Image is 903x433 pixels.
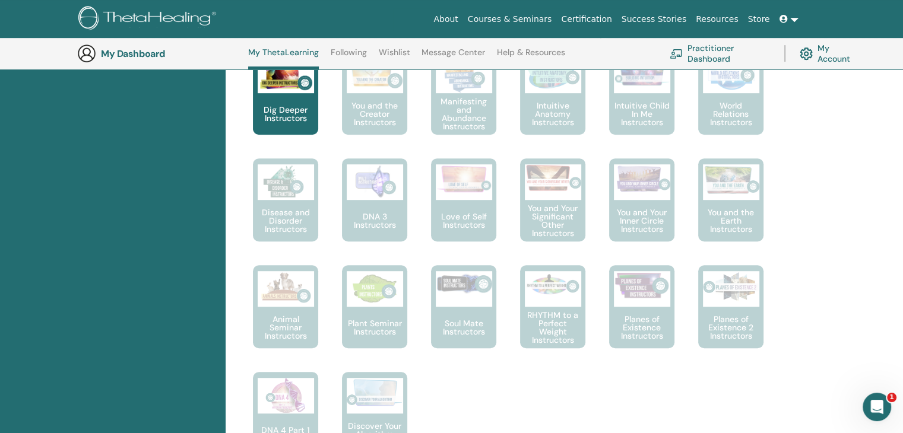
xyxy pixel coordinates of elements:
[331,47,367,66] a: Following
[614,58,670,87] img: Intuitive Child In Me Instructors
[347,271,403,307] img: Plant Seminar Instructors
[614,271,670,300] img: Planes of Existence Instructors
[614,164,670,193] img: You and Your Inner Circle Instructors
[436,271,492,296] img: Soul Mate Instructors
[703,164,759,195] img: You and the Earth Instructors
[342,319,407,336] p: Plant Seminar Instructors
[525,271,581,299] img: RHYTHM to a Perfect Weight Instructors
[258,58,314,93] img: Dig Deeper Instructors
[258,271,314,307] img: Animal Seminar Instructors
[520,158,585,265] a: You and Your Significant Other Instructors You and Your Significant Other Instructors
[698,52,763,158] a: World Relations Instructors World Relations Instructors
[253,106,318,122] p: Dig Deeper Instructors
[436,58,492,93] img: Manifesting and Abundance Instructors
[525,164,581,191] img: You and Your Significant Other Instructors
[497,47,565,66] a: Help & Resources
[670,40,770,66] a: Practitioner Dashboard
[253,315,318,340] p: Animal Seminar Instructors
[525,58,581,93] img: Intuitive Anatomy Instructors
[347,164,403,200] img: DNA 3 Instructors
[253,158,318,265] a: Disease and Disorder Instructors Disease and Disorder Instructors
[609,315,674,340] p: Planes of Existence Instructors
[698,265,763,372] a: Planes of Existence 2 Instructors Planes of Existence 2 Instructors
[698,101,763,126] p: World Relations Instructors
[609,265,674,372] a: Planes of Existence Instructors Planes of Existence Instructors
[78,6,220,33] img: logo.png
[342,265,407,372] a: Plant Seminar Instructors Plant Seminar Instructors
[703,271,759,303] img: Planes of Existence 2 Instructors
[609,208,674,233] p: You and Your Inner Circle Instructors
[258,378,314,413] img: DNA 4 Part 1 Instructors
[703,58,759,93] img: World Relations Instructors
[609,158,674,265] a: You and Your Inner Circle Instructors You and Your Inner Circle Instructors
[347,378,403,406] img: Discover Your Algorithm Instructors
[342,101,407,126] p: You and the Creator Instructors
[698,208,763,233] p: You and the Earth Instructors
[431,212,496,229] p: Love of Self Instructors
[429,8,462,30] a: About
[520,204,585,237] p: You and Your Significant Other Instructors
[863,393,891,421] iframe: Intercom live chat
[342,158,407,265] a: DNA 3 Instructors DNA 3 Instructors
[431,158,496,265] a: Love of Self Instructors Love of Self Instructors
[253,265,318,372] a: Animal Seminar Instructors Animal Seminar Instructors
[609,101,674,126] p: Intuitive Child In Me Instructors
[77,44,96,63] img: generic-user-icon.jpg
[670,49,683,58] img: chalkboard-teacher.svg
[379,47,410,66] a: Wishlist
[258,164,314,200] img: Disease and Disorder Instructors
[698,158,763,265] a: You and the Earth Instructors You and the Earth Instructors
[431,52,496,158] a: Manifesting and Abundance Instructors Manifesting and Abundance Instructors
[431,97,496,130] p: Manifesting and Abundance Instructors
[248,47,319,69] a: My ThetaLearning
[347,58,403,93] img: You and the Creator Instructors
[520,52,585,158] a: Intuitive Anatomy Instructors Intuitive Anatomy Instructors
[520,265,585,372] a: RHYTHM to a Perfect Weight Instructors RHYTHM to a Perfect Weight Instructors
[800,40,860,66] a: My Account
[800,44,813,63] img: cog.svg
[617,8,691,30] a: Success Stories
[520,101,585,126] p: Intuitive Anatomy Instructors
[887,393,896,402] span: 1
[609,52,674,158] a: Intuitive Child In Me Instructors Intuitive Child In Me Instructors
[342,52,407,158] a: Teach others how to truly channel the highest truth from the Creator. You and the Creator Instruc...
[698,315,763,340] p: Planes of Existence 2 Instructors
[422,47,485,66] a: Message Center
[431,265,496,372] a: Soul Mate Instructors Soul Mate Instructors
[463,8,557,30] a: Courses & Seminars
[520,311,585,344] p: RHYTHM to a Perfect Weight Instructors
[253,52,318,158] a: Dig Deeper Instructors Dig Deeper Instructors
[101,48,220,59] h3: My Dashboard
[436,164,492,193] img: Love of Self Instructors
[691,8,743,30] a: Resources
[253,208,318,233] p: Disease and Disorder Instructors
[342,212,407,229] p: DNA 3 Instructors
[743,8,775,30] a: Store
[431,319,496,336] p: Soul Mate Instructors
[556,8,616,30] a: Certification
